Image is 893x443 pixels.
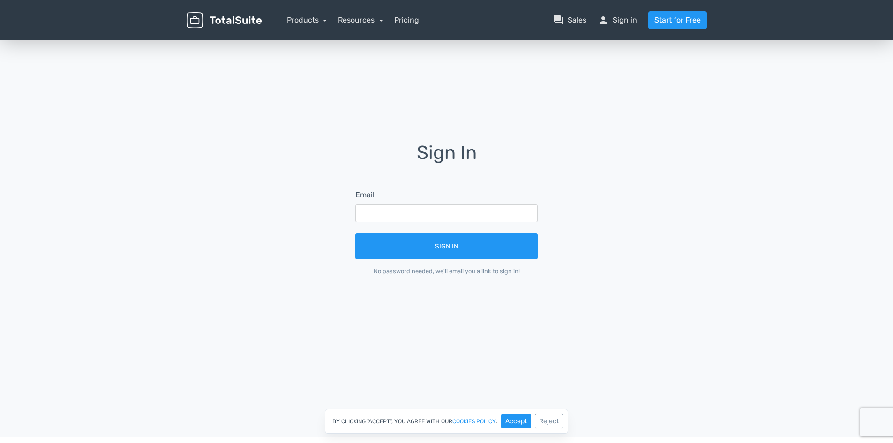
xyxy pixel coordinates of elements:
[598,15,637,26] a: personSign in
[394,15,419,26] a: Pricing
[648,11,707,29] a: Start for Free
[287,15,327,24] a: Products
[501,414,531,428] button: Accept
[553,15,586,26] a: question_answerSales
[355,267,538,276] div: No password needed, we'll email you a link to sign in!
[338,15,383,24] a: Resources
[342,143,551,176] h1: Sign In
[355,233,538,259] button: Sign In
[598,15,609,26] span: person
[355,189,375,201] label: Email
[535,414,563,428] button: Reject
[187,12,262,29] img: TotalSuite for WordPress
[325,409,568,434] div: By clicking "Accept", you agree with our .
[452,419,496,424] a: cookies policy
[553,15,564,26] span: question_answer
